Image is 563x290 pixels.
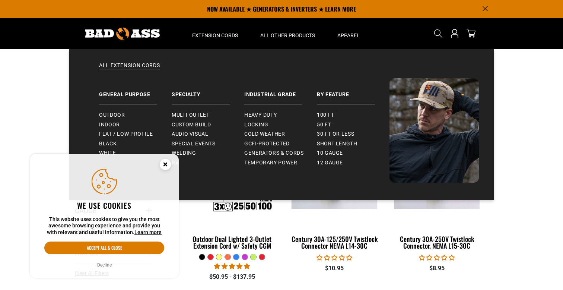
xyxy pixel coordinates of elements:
[389,78,479,183] img: Bad Ass Extension Cords
[317,110,389,120] a: 100 ft
[172,78,244,104] a: Specialty
[390,151,484,209] img: Century 30A-250V Twistlock Connector, NEMA L15-30C
[99,122,120,128] span: Indoor
[192,32,238,39] span: Extension Cords
[172,141,216,147] span: Special Events
[99,141,117,147] span: Black
[244,110,317,120] a: Heavy-Duty
[244,158,317,168] a: Temporary Power
[432,28,444,40] summary: Search
[187,236,278,249] div: Outdoor Dual Lighted 3-Outlet Extension Cord w/ Safety CGM
[172,131,209,138] span: Audio Visual
[244,160,298,166] span: Temporary Power
[172,139,244,149] a: Special Events
[99,110,172,120] a: Outdoor
[244,141,290,147] span: GCFI-Protected
[317,141,357,147] span: Short Length
[260,32,315,39] span: All Other Products
[244,148,317,158] a: Generators & Cords
[44,201,164,210] h2: We use cookies
[317,148,389,158] a: 10 gauge
[30,154,179,278] aside: Cookie Consent
[317,122,331,128] span: 50 ft
[337,32,360,39] span: Apparel
[214,263,250,270] span: 4.80 stars
[317,160,343,166] span: 12 gauge
[99,129,172,139] a: Flat / Low Profile
[244,122,268,128] span: Locking
[326,18,371,49] summary: Apparel
[187,272,278,281] div: $50.95 - $137.95
[99,139,172,149] a: Black
[99,112,125,119] span: Outdoor
[134,229,162,235] a: Learn more
[172,110,244,120] a: Multi-Outlet
[172,150,196,157] span: Welding
[172,122,211,128] span: Custom Build
[244,131,285,138] span: Cold Weather
[317,78,389,104] a: By Feature
[317,158,389,168] a: 12 gauge
[317,120,389,130] a: 50 ft
[391,264,483,273] div: $8.95
[99,78,172,104] a: General Purpose
[99,148,172,158] a: White
[181,18,249,49] summary: Extension Cords
[244,112,277,119] span: Heavy-Duty
[244,139,317,149] a: GCFI-Protected
[244,150,304,157] span: Generators & Cords
[84,62,479,78] a: All Extension Cords
[287,151,381,209] img: Century 30A-125/250V Twistlock Connector NEMA L14-30C
[44,216,164,236] p: This website uses cookies to give you the most awesome browsing experience and provide you with r...
[185,137,279,223] img: Outdoor Dual Lighted 3-Outlet Extension Cord w/ Safety CGM
[99,120,172,130] a: Indoor
[172,129,244,139] a: Audio Visual
[289,236,380,249] div: Century 30A-125/250V Twistlock Connector NEMA L14-30C
[244,129,317,139] a: Cold Weather
[85,28,160,40] img: Bad Ass Extension Cords
[249,18,326,49] summary: All Other Products
[99,131,153,138] span: Flat / Low Profile
[391,236,483,249] div: Century 30A-250V Twistlock Connector, NEMA L15-30C
[244,120,317,130] a: Locking
[419,254,455,261] span: 0.00 stars
[95,261,114,269] button: Decline
[172,120,244,130] a: Custom Build
[317,129,389,139] a: 30 ft or less
[172,158,244,168] a: RV
[317,131,354,138] span: 30 ft or less
[172,148,244,158] a: Welding
[317,139,389,149] a: Short Length
[99,150,116,157] span: White
[317,150,343,157] span: 10 gauge
[289,264,380,273] div: $10.95
[44,242,164,254] button: Accept all & close
[317,254,352,261] span: 0.00 stars
[317,112,334,119] span: 100 ft
[244,78,317,104] a: Industrial Grade
[172,112,210,119] span: Multi-Outlet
